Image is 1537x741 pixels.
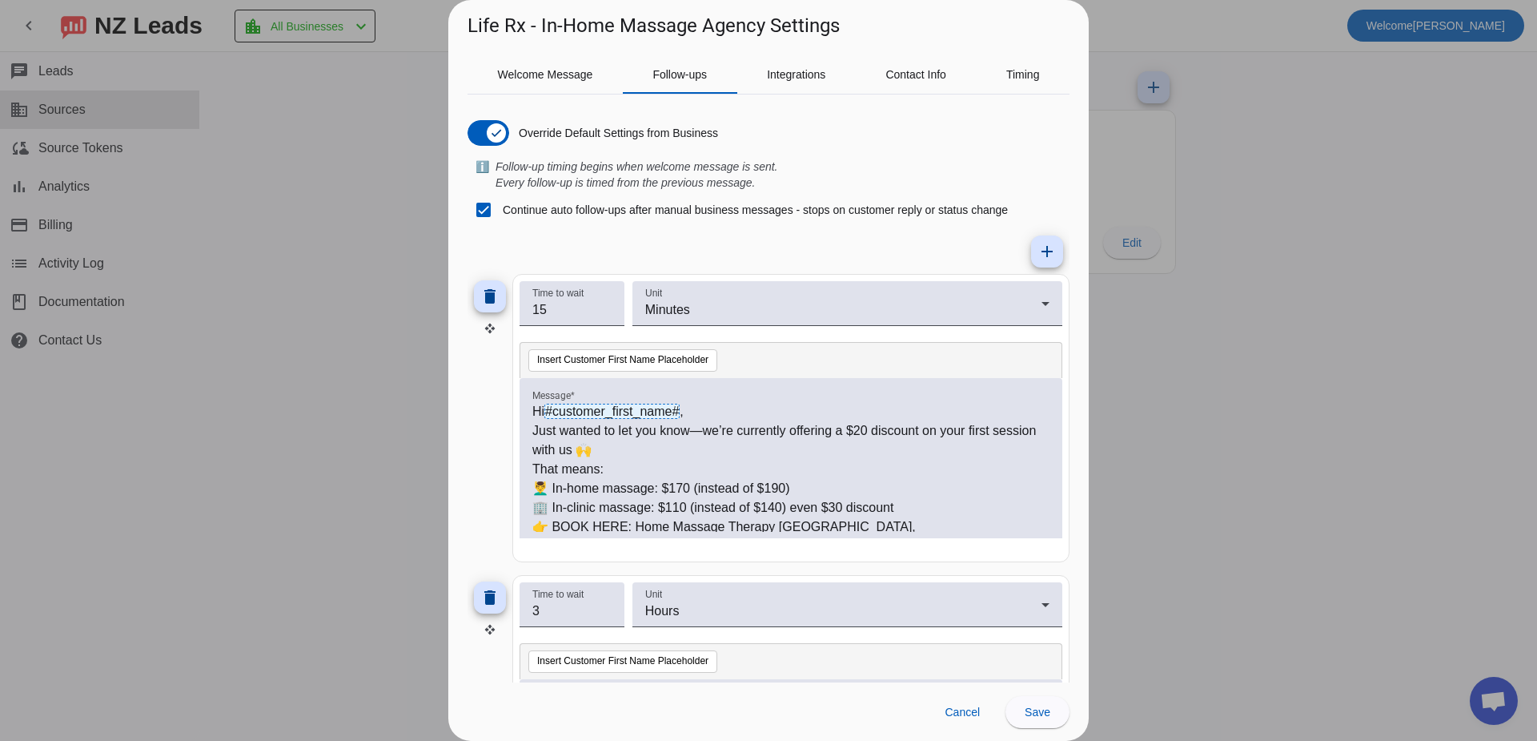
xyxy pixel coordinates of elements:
[767,69,825,80] span: Integrations
[500,202,1008,218] label: Continue auto follow-ups after manual business messages - stops on customer reply or status change
[1005,696,1069,728] button: Save
[932,696,993,728] button: Cancel
[645,303,690,316] span: Minutes
[516,125,718,141] label: Override Default Settings from Business
[532,460,1049,479] p: That means:
[498,69,593,80] span: Welcome Message
[532,402,1049,421] p: Hi ,
[532,498,1049,517] p: 🏢 In-clinic massage: $110 (instead of $140) even $30 discount
[528,349,717,372] button: Insert Customer First Name Placeholder
[1006,69,1040,80] span: Timing
[532,421,1049,460] p: Just wanted to let you know—we’re currently offering a $20 discount on your first session with us 🙌
[480,287,500,306] mat-icon: delete
[1025,706,1050,719] span: Save
[645,604,680,618] span: Hours
[652,69,707,80] span: Follow-ups
[1037,242,1057,261] mat-icon: add
[945,706,980,719] span: Cancel
[496,160,778,189] i: Follow-up timing begins when welcome message is sent. Every follow-up is timed from the previous ...
[468,13,840,38] h1: Life Rx - In-Home Massage Agency Settings
[532,589,584,599] mat-label: Time to wait
[528,650,717,673] button: Insert Customer First Name Placeholder
[480,588,500,607] mat-icon: delete
[645,288,662,299] mat-label: Unit
[544,404,680,419] span: #customer_first_name#
[476,159,489,191] span: ℹ️
[532,288,584,299] mat-label: Time to wait
[645,589,662,599] mat-label: Unit
[885,69,946,80] span: Contact Info
[532,517,1049,556] p: 👉 BOOK HERE: Home Massage Therapy [GEOGRAPHIC_DATA], [GEOGRAPHIC_DATA] | Massage Rx [URL][DOMAIN_...
[532,479,1049,498] p: 💆‍♂️ In-home massage: $170 (instead of $190)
